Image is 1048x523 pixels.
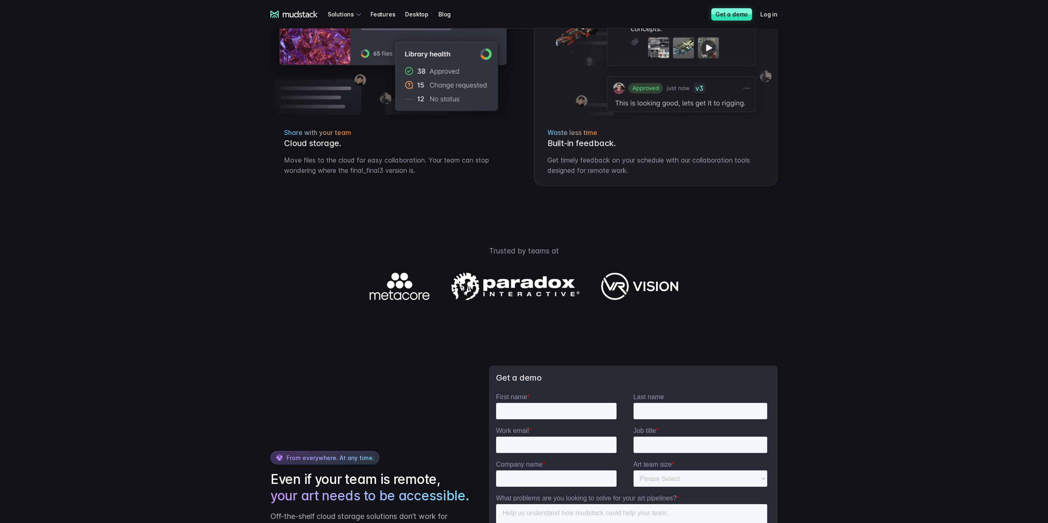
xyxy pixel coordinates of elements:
[284,155,501,176] p: Move files to the cloud for easy collaboration. Your team can stop wondering where the final_fina...
[405,7,438,22] a: Desktop
[711,8,752,21] a: Get a demo
[547,138,764,149] h3: Built-in feedback.
[370,7,405,22] a: Features
[286,454,374,461] span: From everywhere. At any time.
[547,155,764,176] p: Get timely feedback on your schedule with our collaboration tools designed for remote work.
[496,373,771,383] h3: Get a demo
[284,128,351,137] span: Share with your team
[270,471,473,504] h2: Even if your team is remote,
[438,7,461,22] a: Blog
[270,488,469,504] span: your art needs to be accessible.
[547,128,597,137] span: Waste less time
[370,273,678,300] img: Logos of companies using mudstack.
[328,7,364,22] div: Solutions
[270,11,318,18] a: mudstack logo
[236,245,812,256] p: Trusted by teams at
[760,7,787,22] a: Log in
[284,138,501,149] h3: Cloud storage.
